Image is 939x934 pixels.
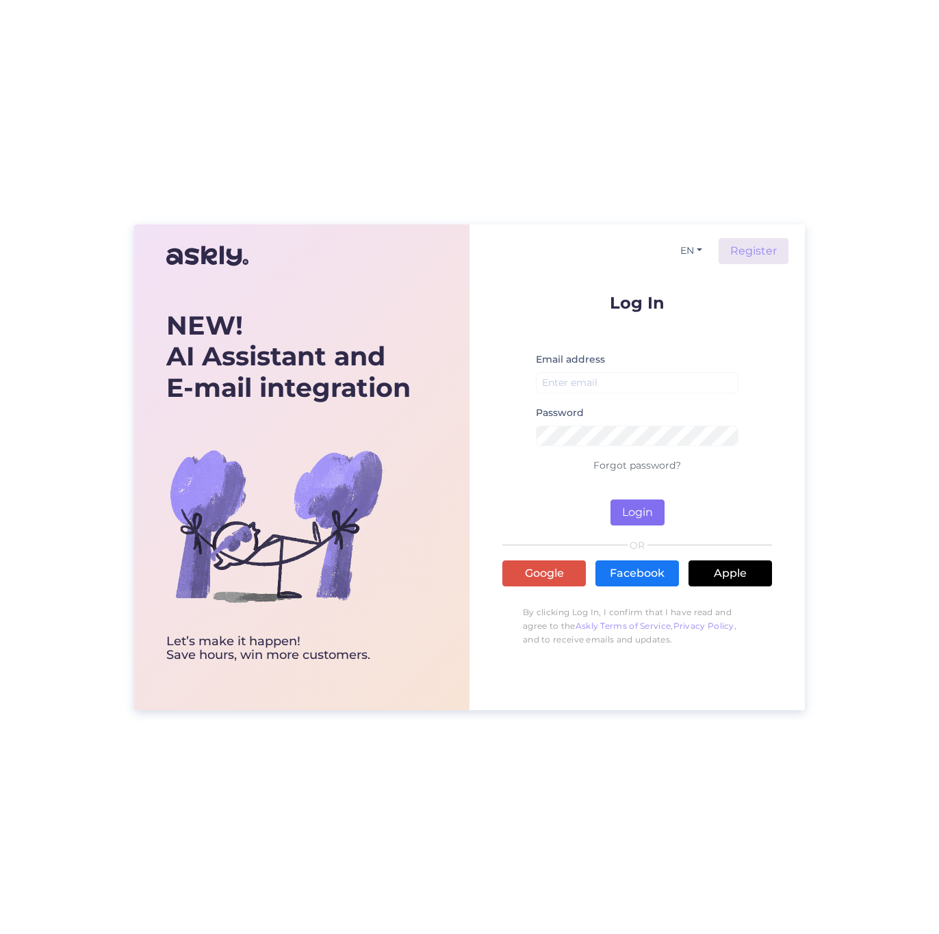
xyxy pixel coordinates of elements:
button: Login [610,500,665,526]
a: Register [719,238,788,264]
img: bg-askly [166,416,385,635]
a: Forgot password? [593,459,681,471]
button: EN [675,241,708,261]
div: AI Assistant and E-mail integration [166,310,411,404]
a: Askly Terms of Service [576,621,671,631]
div: Let’s make it happen! Save hours, win more customers. [166,635,411,662]
p: By clicking Log In, I confirm that I have read and agree to the , , and to receive emails and upd... [502,599,772,653]
a: Privacy Policy [673,621,734,631]
input: Enter email [536,372,738,393]
img: Askly [166,239,248,272]
b: NEW! [166,309,243,341]
a: Facebook [595,560,679,586]
p: Log In [502,294,772,311]
a: Google [502,560,586,586]
label: Email address [536,352,605,367]
span: OR [628,541,647,550]
a: Apple [689,560,772,586]
label: Password [536,406,584,420]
